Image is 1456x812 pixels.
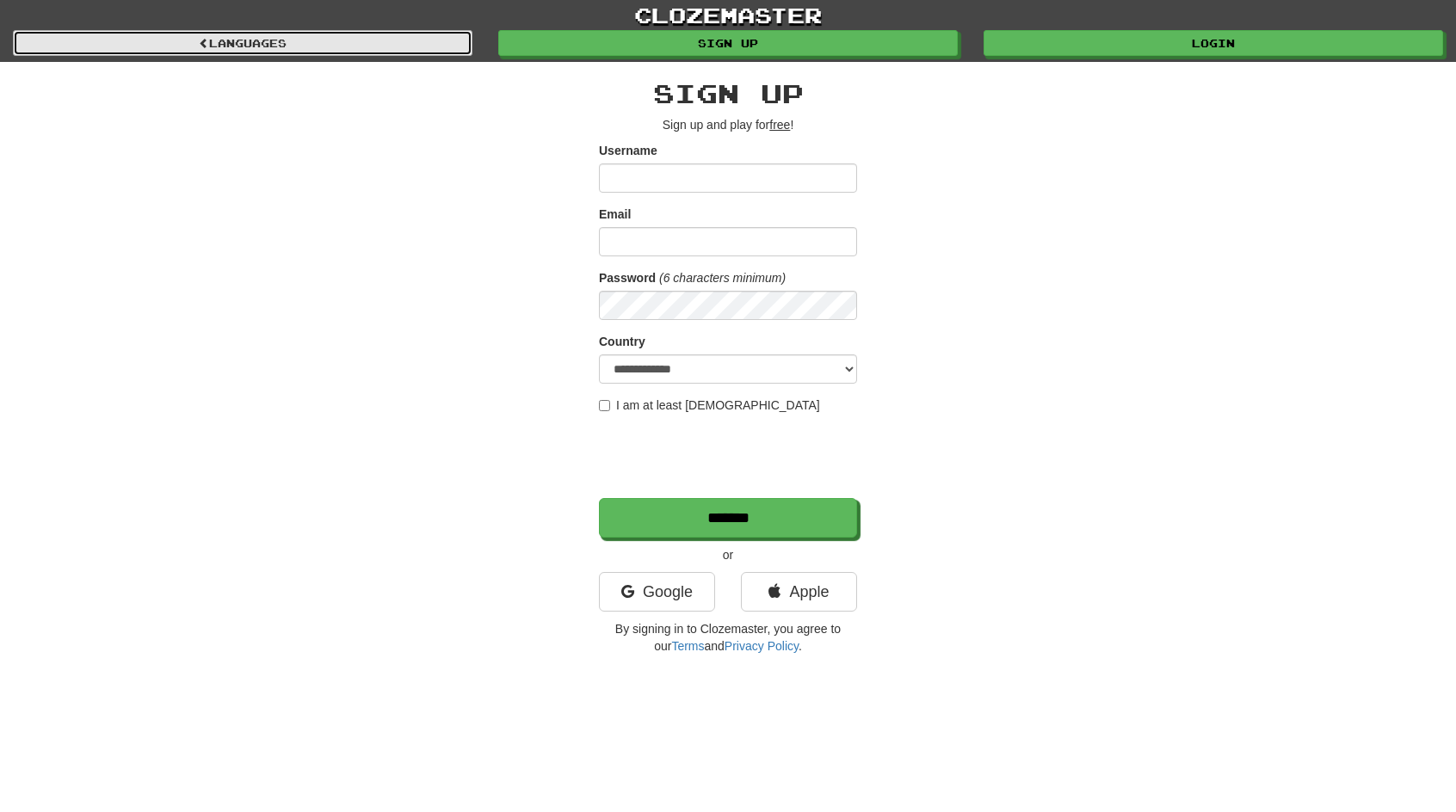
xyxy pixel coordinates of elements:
h2: Sign up [599,79,857,108]
a: Sign up [498,30,958,56]
a: Languages [13,30,472,56]
label: Password [599,269,656,286]
a: Terms [671,639,704,653]
input: I am at least [DEMOGRAPHIC_DATA] [599,400,610,411]
label: Country [599,333,645,350]
p: By signing in to Clozemaster, you agree to our and . [599,620,857,655]
u: free [769,118,790,132]
p: Sign up and play for ! [599,116,857,133]
p: or [599,546,857,563]
a: Google [599,572,715,612]
a: Privacy Policy [725,639,799,653]
a: Apple [741,572,857,612]
label: Username [599,142,657,159]
em: (6 characters minimum) [659,271,786,285]
label: I am at least [DEMOGRAPHIC_DATA] [599,397,820,414]
label: Email [599,206,631,223]
a: Login [984,30,1443,56]
iframe: reCAPTCHA [599,422,861,489]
